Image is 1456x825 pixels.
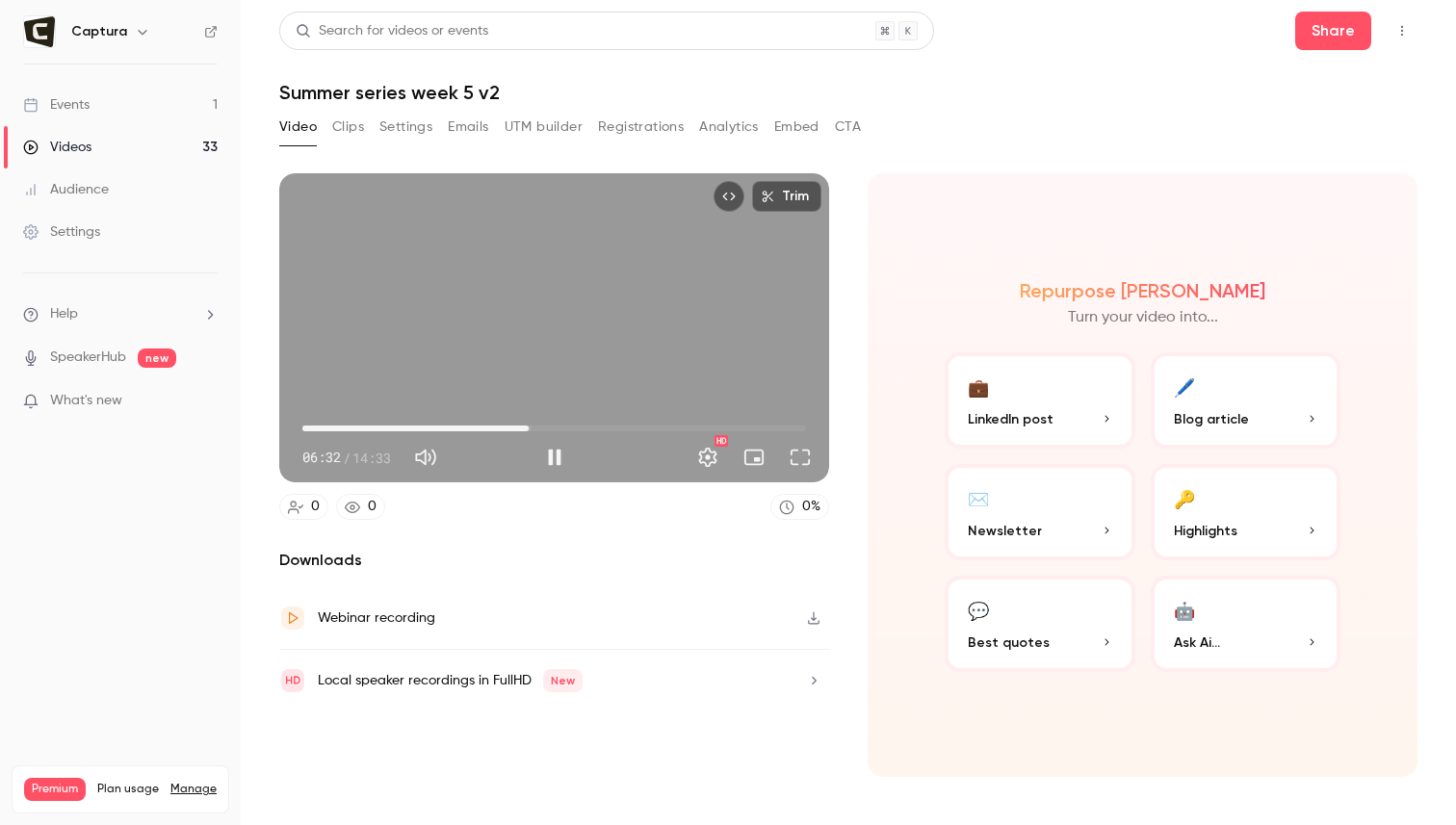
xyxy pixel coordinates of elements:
[50,304,78,324] span: Help
[774,112,819,142] button: Embed
[968,595,989,625] div: 💬
[1387,15,1417,46] button: Top Bar Actions
[23,304,218,324] li: help-dropdown-opener
[598,112,684,142] button: Registrations
[968,632,1050,653] span: Best quotes
[50,348,126,368] a: SpeakerHub
[23,180,109,199] div: Audience
[279,494,328,520] a: 0
[835,112,861,142] button: CTA
[1295,12,1371,50] button: Share
[296,21,488,41] div: Search for videos or events
[336,494,385,520] a: 0
[279,112,317,142] button: Video
[699,112,759,142] button: Analytics
[24,778,86,801] span: Premium
[1174,372,1195,401] div: 🖊️
[714,181,744,212] button: Embed video
[1151,352,1341,449] button: 🖊️Blog article
[770,494,829,520] a: 0%
[543,669,583,692] span: New
[945,464,1135,560] button: ✉️Newsletter
[945,576,1135,672] button: 💬Best quotes
[279,549,829,572] h2: Downloads
[448,112,488,142] button: Emails
[968,409,1053,429] span: LinkedIn post
[170,782,217,797] a: Manage
[1068,306,1218,329] p: Turn your video into...
[802,497,820,517] div: 0 %
[968,372,989,401] div: 💼
[138,348,176,368] span: new
[24,16,55,47] img: Captura
[318,606,435,630] div: Webinar recording
[1174,595,1195,625] div: 🤖
[352,448,391,468] span: 14:33
[343,448,351,468] span: /
[311,497,320,517] div: 0
[50,391,122,411] span: What's new
[195,393,218,410] iframe: Noticeable Trigger
[752,181,821,212] button: Trim
[23,95,90,115] div: Events
[1174,632,1220,653] span: Ask Ai...
[1151,464,1341,560] button: 🔑Highlights
[968,521,1042,541] span: Newsletter
[1151,576,1341,672] button: 🤖Ask Ai...
[23,222,100,242] div: Settings
[71,22,127,41] h6: Captura
[505,112,583,142] button: UTM builder
[1020,279,1265,302] h2: Repurpose [PERSON_NAME]
[735,438,773,477] button: Turn on miniplayer
[332,112,364,142] button: Clips
[968,483,989,513] div: ✉️
[279,81,1417,104] h1: Summer series week 5 v2
[318,669,583,692] div: Local speaker recordings in FullHD
[23,138,91,157] div: Videos
[406,438,445,477] button: Mute
[689,438,727,477] button: Settings
[945,352,1135,449] button: 💼LinkedIn post
[368,497,377,517] div: 0
[715,435,728,447] div: HD
[379,112,432,142] button: Settings
[97,782,159,797] span: Plan usage
[1174,409,1249,429] span: Blog article
[302,448,391,468] div: 06:32
[1174,521,1237,541] span: Highlights
[302,448,341,468] span: 06:32
[781,438,819,477] button: Full screen
[1174,483,1195,513] div: 🔑
[535,438,574,477] button: Pause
